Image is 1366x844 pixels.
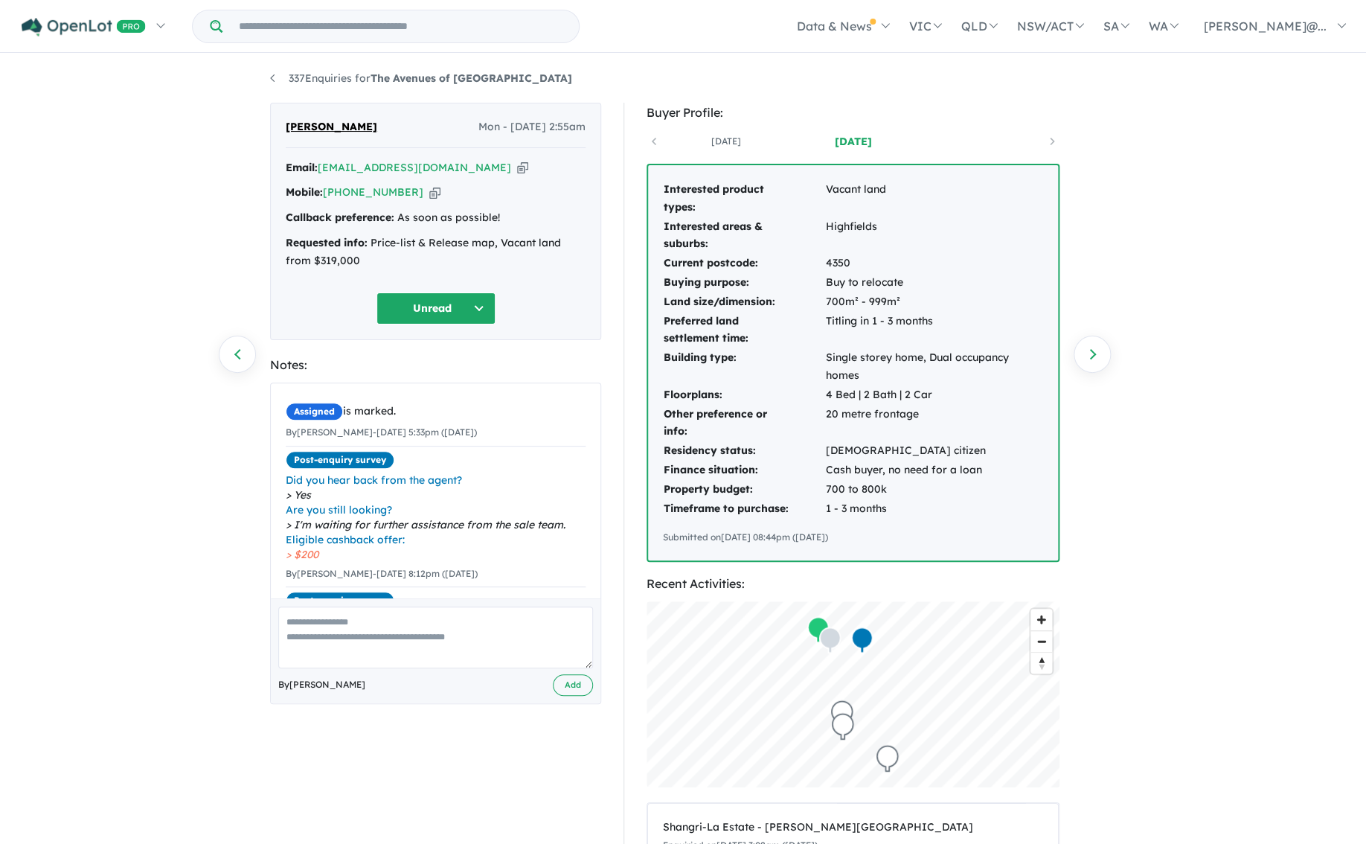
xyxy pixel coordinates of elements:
[832,713,854,741] div: Map marker
[663,312,825,349] td: Preferred land settlement time:
[286,502,586,517] span: Are you still looking?
[286,118,377,136] span: [PERSON_NAME]
[286,592,394,610] span: Post-enquiry survey
[1030,630,1052,652] button: Zoom out
[286,403,586,421] div: is marked.
[1030,631,1052,652] span: Zoom out
[825,386,1043,405] td: 4 Bed | 2 Bath | 2 Car
[1204,19,1327,33] span: [PERSON_NAME]@...
[825,254,1043,273] td: 4350
[825,292,1043,312] td: 700m² - 999m²
[553,674,593,696] button: Add
[825,480,1043,499] td: 700 to 800k
[286,426,477,438] small: By [PERSON_NAME] - [DATE] 5:33pm ([DATE])
[819,627,841,654] div: Map marker
[1030,652,1052,674] button: Reset bearing to north
[371,71,572,85] strong: The Avenues of [GEOGRAPHIC_DATA]
[663,499,825,519] td: Timeframe to purchase:
[429,185,440,200] button: Copy
[807,616,830,644] div: Map marker
[286,568,478,579] small: By [PERSON_NAME] - [DATE] 8:12pm ([DATE])
[318,161,511,174] a: [EMAIL_ADDRESS][DOMAIN_NAME]
[663,461,825,480] td: Finance situation:
[286,547,586,562] span: $200
[286,211,394,224] strong: Callback preference:
[1030,609,1052,630] button: Zoom in
[663,480,825,499] td: Property budget:
[376,292,496,325] button: Unread
[270,71,572,85] a: 337Enquiries forThe Avenues of [GEOGRAPHIC_DATA]
[286,185,323,199] strong: Mobile:
[286,236,368,249] strong: Requested info:
[323,185,423,199] a: [PHONE_NUMBER]
[286,487,586,502] span: Yes
[825,180,1043,217] td: Vacant land
[286,451,394,469] span: Post-enquiry survey
[647,103,1059,123] div: Buyer Profile:
[286,234,586,270] div: Price-list & Release map, Vacant land from $319,000
[825,312,1043,349] td: Titling in 1 - 3 months
[286,517,586,532] span: I'm waiting for further assistance from the sale team.
[286,533,405,546] i: Eligible cashback offer:
[663,292,825,312] td: Land size/dimension:
[647,574,1059,594] div: Recent Activities:
[22,18,146,36] img: Openlot PRO Logo White
[663,134,789,149] a: [DATE]
[278,677,365,692] span: By [PERSON_NAME]
[1030,653,1052,674] span: Reset bearing to north
[663,273,825,292] td: Buying purpose:
[270,70,1096,88] nav: breadcrumb
[663,530,1043,545] div: Submitted on [DATE] 08:44pm ([DATE])
[851,627,873,654] div: Map marker
[825,499,1043,519] td: 1 - 3 months
[663,217,825,255] td: Interested areas & suburbs:
[663,441,825,461] td: Residency status:
[825,405,1043,442] td: 20 metre frontage
[825,217,1043,255] td: Highfields
[825,461,1043,480] td: Cash buyer, no need for a loan
[225,10,576,42] input: Try estate name, suburb, builder or developer
[831,700,853,728] div: Map marker
[663,819,1043,837] div: Shangri-La Estate - [PERSON_NAME][GEOGRAPHIC_DATA]
[663,348,825,386] td: Building type:
[517,160,528,176] button: Copy
[663,180,825,217] td: Interested product types:
[825,273,1043,292] td: Buy to relocate
[270,355,601,375] div: Notes:
[647,601,1059,787] canvas: Map
[663,386,825,405] td: Floorplans:
[789,134,916,149] a: [DATE]
[286,473,586,487] span: Did you hear back from the agent?
[663,254,825,273] td: Current postcode:
[876,745,899,773] div: Map marker
[478,118,586,136] span: Mon - [DATE] 2:55am
[286,403,343,421] span: Assigned
[286,161,318,174] strong: Email:
[825,348,1043,386] td: Single storey home, Dual occupancy homes
[825,441,1043,461] td: [DEMOGRAPHIC_DATA] citizen
[286,209,586,227] div: As soon as possible!
[663,405,825,442] td: Other preference or info:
